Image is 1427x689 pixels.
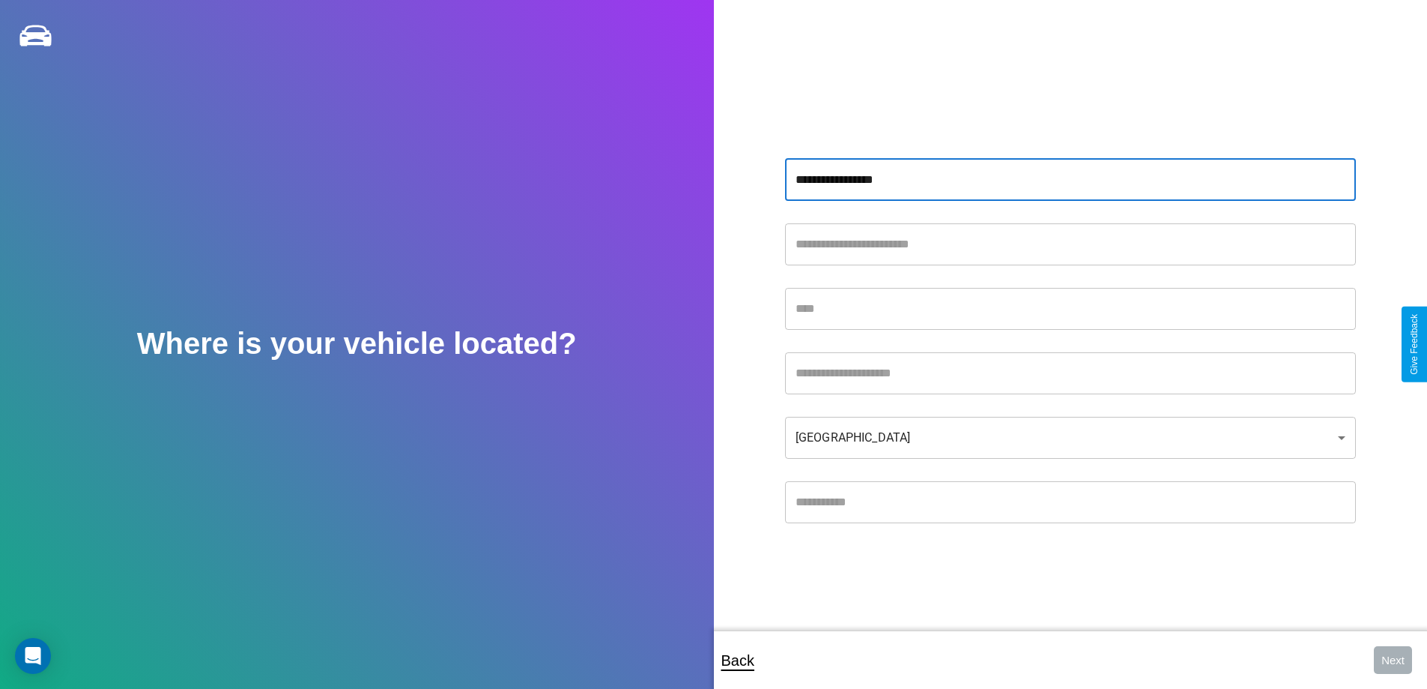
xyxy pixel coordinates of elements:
[1409,314,1420,375] div: Give Feedback
[137,327,577,361] h2: Where is your vehicle located?
[15,638,51,674] div: Open Intercom Messenger
[1374,646,1412,674] button: Next
[721,647,754,674] p: Back
[785,417,1356,459] div: [GEOGRAPHIC_DATA]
